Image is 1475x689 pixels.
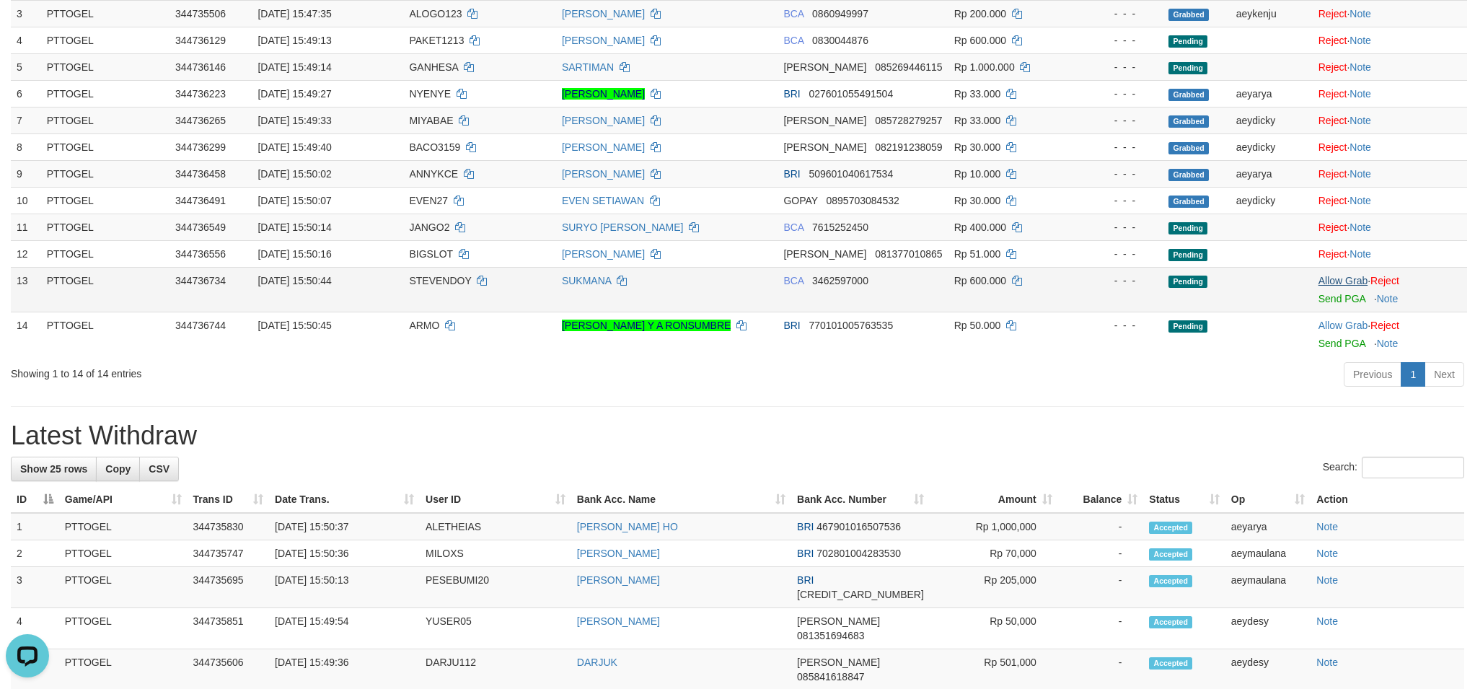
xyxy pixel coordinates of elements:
[809,320,893,331] span: Copy 770101005763535 to clipboard
[257,141,331,153] span: [DATE] 15:49:40
[1225,513,1311,540] td: aeyarya
[1318,141,1347,153] a: Reject
[1083,247,1157,261] div: - - -
[41,267,169,312] td: PTTOGEL
[1230,80,1313,107] td: aeyarya
[1377,293,1399,304] a: Note
[59,608,188,649] td: PTTOGEL
[175,8,226,19] span: 344735506
[1168,115,1209,128] span: Grabbed
[1318,275,1368,286] a: Allow Grab
[175,195,226,206] span: 344736491
[41,53,169,80] td: PTTOGEL
[783,141,866,153] span: [PERSON_NAME]
[1168,9,1209,21] span: Grabbed
[1323,457,1464,478] label: Search:
[783,320,800,331] span: BRI
[1313,107,1467,133] td: ·
[954,35,1006,46] span: Rp 600.000
[257,275,331,286] span: [DATE] 15:50:44
[954,168,1001,180] span: Rp 10.000
[1318,320,1370,331] span: ·
[1143,486,1225,513] th: Status: activate to sort column ascending
[797,589,924,600] span: Copy 570101046116535 to clipboard
[1318,221,1347,233] a: Reject
[1316,548,1338,559] a: Note
[11,567,59,608] td: 3
[1083,193,1157,208] div: - - -
[783,115,866,126] span: [PERSON_NAME]
[1349,195,1371,206] a: Note
[954,195,1001,206] span: Rp 30.000
[41,187,169,214] td: PTTOGEL
[1313,187,1467,214] td: ·
[175,88,226,100] span: 344736223
[420,486,571,513] th: User ID: activate to sort column ascending
[188,513,270,540] td: 344735830
[797,574,814,586] span: BRI
[562,168,645,180] a: [PERSON_NAME]
[11,540,59,567] td: 2
[1318,35,1347,46] a: Reject
[1401,362,1425,387] a: 1
[783,168,800,180] span: BRI
[1058,608,1144,649] td: -
[875,248,942,260] span: Copy 081377010865 to clipboard
[1318,338,1365,349] a: Send PGA
[1058,540,1144,567] td: -
[1230,187,1313,214] td: aeydicky
[11,361,604,381] div: Showing 1 to 14 of 14 entries
[1318,195,1347,206] a: Reject
[409,168,458,180] span: ANNYKCE
[562,248,645,260] a: [PERSON_NAME]
[1313,133,1467,160] td: ·
[783,221,803,233] span: BCA
[11,267,41,312] td: 13
[1225,486,1311,513] th: Op: activate to sort column ascending
[1349,61,1371,73] a: Note
[1344,362,1401,387] a: Previous
[1149,522,1192,534] span: Accepted
[1168,62,1207,74] span: Pending
[11,240,41,267] td: 12
[409,35,464,46] span: PAKET1213
[257,88,331,100] span: [DATE] 15:49:27
[1313,27,1467,53] td: ·
[175,320,226,331] span: 344736744
[175,141,226,153] span: 344736299
[1318,293,1365,304] a: Send PGA
[791,486,930,513] th: Bank Acc. Number: activate to sort column ascending
[1168,35,1207,48] span: Pending
[257,320,331,331] span: [DATE] 15:50:45
[783,35,803,46] span: BCA
[1349,248,1371,260] a: Note
[954,320,1001,331] span: Rp 50.000
[420,608,571,649] td: YUSER05
[1349,8,1371,19] a: Note
[954,141,1001,153] span: Rp 30.000
[1168,142,1209,154] span: Grabbed
[577,615,660,627] a: [PERSON_NAME]
[257,221,331,233] span: [DATE] 15:50:14
[59,540,188,567] td: PTTOGEL
[409,115,453,126] span: MIYABAE
[809,88,893,100] span: Copy 027601055491504 to clipboard
[954,115,1001,126] span: Rp 33.000
[562,195,644,206] a: EVEN SETIAWAN
[41,214,169,240] td: PTTOGEL
[41,160,169,187] td: PTTOGEL
[1058,486,1144,513] th: Balance: activate to sort column ascending
[954,88,1001,100] span: Rp 33.000
[930,540,1058,567] td: Rp 70,000
[11,107,41,133] td: 7
[875,115,942,126] span: Copy 085728279257 to clipboard
[1083,33,1157,48] div: - - -
[59,513,188,540] td: PTTOGEL
[11,312,41,356] td: 14
[11,187,41,214] td: 10
[1225,540,1311,567] td: aeymaulana
[1083,6,1157,21] div: - - -
[11,421,1464,450] h1: Latest Withdraw
[41,240,169,267] td: PTTOGEL
[577,521,678,532] a: [PERSON_NAME] HO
